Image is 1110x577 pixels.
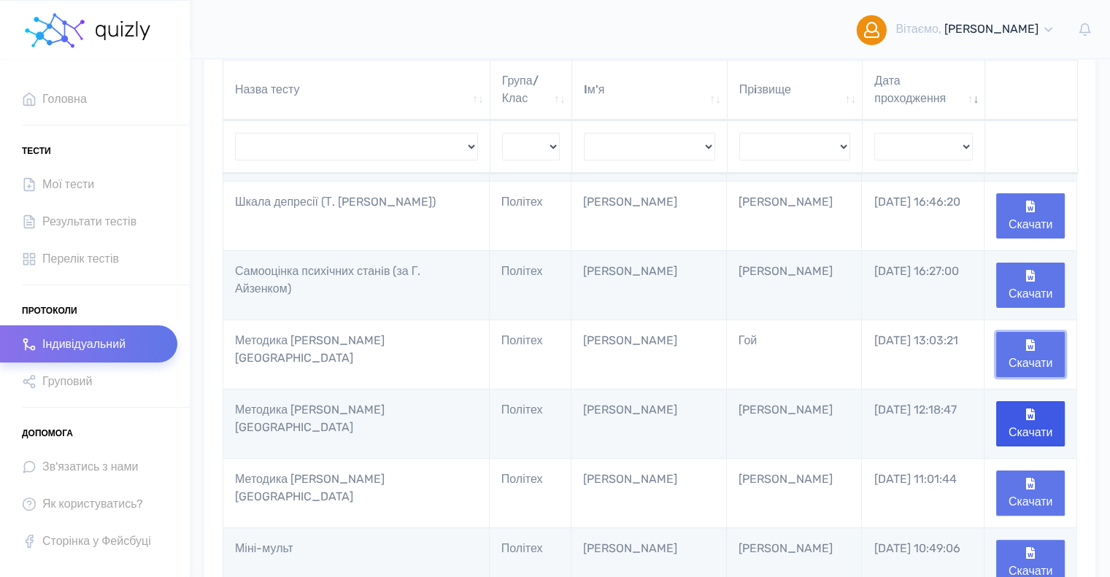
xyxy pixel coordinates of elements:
[22,300,77,322] span: Протоколи
[22,422,73,444] span: Допомога
[571,181,727,250] td: [PERSON_NAME]
[863,60,985,120] th: Дата проходження: активувати для сортування стовпців за зростанням
[42,371,92,391] span: Груповий
[223,458,490,527] td: Методика [PERSON_NAME] [GEOGRAPHIC_DATA]
[223,60,490,120] th: Назва тесту: активувати для сортування стовпців за зростанням
[490,181,571,250] td: Політех
[490,60,572,120] th: Група/Клас: активувати для сортування стовпців за зростанням
[42,494,143,514] span: Як користуватись?
[727,181,863,250] td: [PERSON_NAME]
[944,22,1038,36] span: [PERSON_NAME]
[42,89,87,109] span: Головна
[571,458,727,527] td: [PERSON_NAME]
[22,9,88,53] img: homepage
[862,250,984,320] td: [DATE] 16:27:00
[490,320,571,389] td: Політех
[727,320,863,389] td: Гой
[223,250,490,320] td: Самооцінка психiчних станiв (за Г. Айзенком)
[862,389,984,458] td: [DATE] 12:18:47
[571,250,727,320] td: [PERSON_NAME]
[862,458,984,527] td: [DATE] 11:01:44
[490,250,571,320] td: Політех
[42,531,151,551] span: Сторінка у Фейсбуці
[862,320,984,389] td: [DATE] 13:03:21
[572,60,728,120] th: Iм'я: активувати для сортування стовпців за зростанням
[42,212,136,231] span: Результати тестів
[728,60,863,120] th: Прiзвище: активувати для сортування стовпців за зростанням
[727,458,863,527] td: [PERSON_NAME]
[996,263,1065,308] button: Скачати
[223,181,490,250] td: Шкала депресії (Т. [PERSON_NAME])
[996,470,1065,516] button: Скачати
[996,401,1065,446] button: Скачати
[862,181,984,250] td: [DATE] 16:46:20
[94,21,153,40] img: homepage
[571,320,727,389] td: [PERSON_NAME]
[490,458,571,527] td: Політех
[223,389,490,458] td: Методика [PERSON_NAME] [GEOGRAPHIC_DATA]
[22,140,51,162] span: Тести
[42,457,138,476] span: Зв'язатись з нами
[42,334,126,354] span: Індивідуальний
[42,174,94,194] span: Мої тести
[727,250,863,320] td: [PERSON_NAME]
[996,332,1065,377] button: Скачати
[727,389,863,458] td: [PERSON_NAME]
[223,320,490,389] td: Методика [PERSON_NAME] [GEOGRAPHIC_DATA]
[22,1,153,59] a: homepage homepage
[996,193,1065,239] button: Скачати
[571,389,727,458] td: [PERSON_NAME]
[42,249,119,268] span: Перелік тестів
[490,389,571,458] td: Політех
